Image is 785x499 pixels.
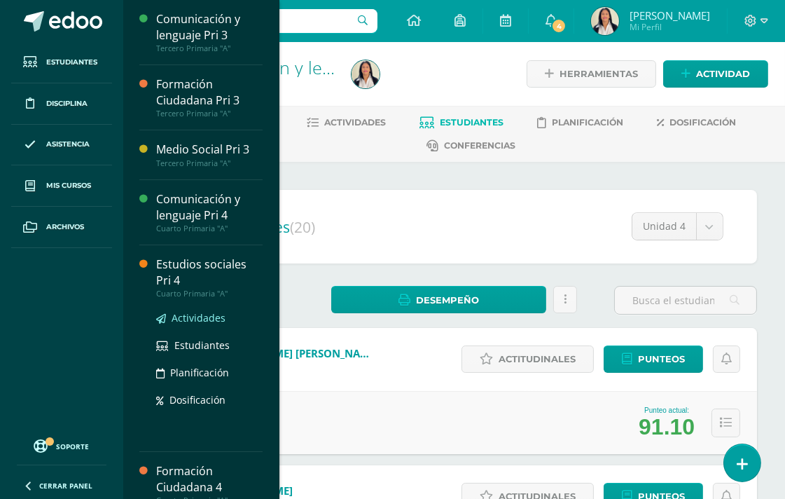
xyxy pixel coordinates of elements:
[46,221,84,233] span: Archivos
[663,60,768,88] a: Actividad
[46,180,91,191] span: Mis cursos
[46,98,88,109] span: Disciplina
[426,135,515,157] a: Conferencias
[307,111,387,134] a: Actividades
[331,286,546,313] a: Desempeño
[527,60,656,88] a: Herramientas
[643,213,686,240] span: Unidad 4
[156,257,263,299] a: Estudios sociales Pri 4Cuarto Primaria "A"
[156,392,263,408] a: Dosificación
[156,337,263,353] a: Estudiantes
[440,117,504,128] span: Estudiantes
[538,111,624,134] a: Planificación
[209,360,377,372] span: 2024Z140086
[57,442,90,451] span: Soporte
[17,436,106,455] a: Soporte
[11,207,112,248] a: Archivos
[172,311,225,324] span: Actividades
[670,117,737,128] span: Dosificación
[156,463,263,495] div: Formación Ciudadana 4
[39,481,92,491] span: Cerrar panel
[591,7,619,35] img: efadfde929624343223942290f925837.png
[551,18,567,34] span: 4
[156,11,263,43] div: Comunicación y lenguaje Pri 3
[604,346,703,373] a: Punteos
[11,125,112,166] a: Asistencia
[209,346,377,360] a: [PERSON_NAME] [PERSON_NAME]
[325,117,387,128] span: Actividades
[461,346,594,373] a: Actitudinales
[169,393,225,406] span: Dosificación
[156,191,263,233] a: Comunicación y lenguaje Pri 4Cuarto Primaria "A"
[420,111,504,134] a: Estudiantes
[156,364,263,381] a: Planificación
[46,139,90,150] span: Asistencia
[499,346,576,372] span: Actitudinales
[11,165,112,207] a: Mis cursos
[352,60,380,88] img: efadfde929624343223942290f925837.png
[46,57,97,68] span: Estudiantes
[156,224,263,233] div: Cuarto Primaria "A"
[639,406,695,414] div: Punteo actual:
[11,83,112,125] a: Disciplina
[156,109,263,118] div: Tercero Primaria "A"
[156,43,263,53] div: Tercero Primaria "A"
[615,287,756,314] input: Busca el estudiante aquí...
[696,61,750,87] span: Actividad
[156,257,263,289] div: Estudios sociales Pri 4
[156,158,263,168] div: Tercero Primaria "A"
[156,289,263,299] div: Cuarto Primaria "A"
[174,339,230,352] span: Estudiantes
[156,310,263,326] a: Actividades
[11,42,112,83] a: Estudiantes
[632,213,723,240] a: Unidad 4
[156,76,263,109] div: Formación Ciudadana Pri 3
[156,142,263,168] a: Medio Social Pri 3Tercero Primaria "A"
[639,414,695,440] div: 91.10
[638,346,685,372] span: Punteos
[170,366,229,379] span: Planificación
[156,191,263,224] div: Comunicación y lenguaje Pri 4
[156,76,263,118] a: Formación Ciudadana Pri 3Tercero Primaria "A"
[553,117,624,128] span: Planificación
[560,61,638,87] span: Herramientas
[658,111,737,134] a: Dosificación
[290,217,315,237] span: (20)
[176,55,417,79] a: Comunicación y lenguaje Pri 4
[156,11,263,53] a: Comunicación y lenguaje Pri 3Tercero Primaria "A"
[156,142,263,158] div: Medio Social Pri 3
[444,140,515,151] span: Conferencias
[630,8,710,22] span: [PERSON_NAME]
[630,21,710,33] span: Mi Perfil
[416,287,479,313] span: Desempeño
